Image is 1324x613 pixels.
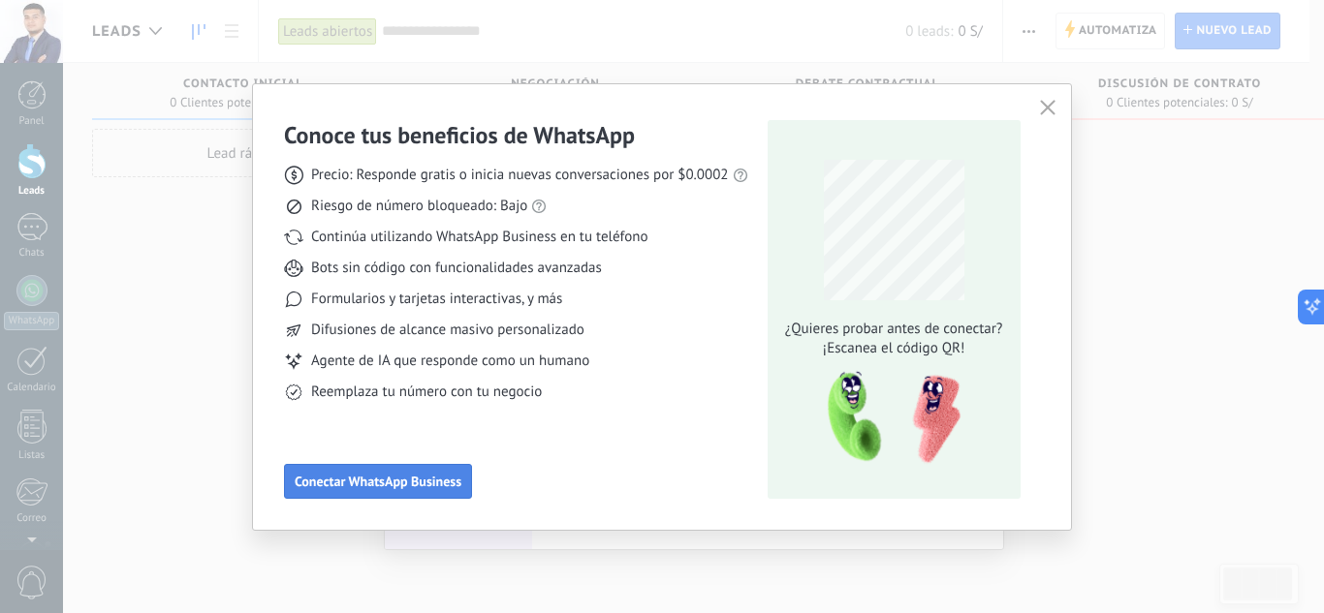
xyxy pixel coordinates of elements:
[779,339,1008,358] span: ¡Escanea el código QR!
[284,464,472,499] button: Conectar WhatsApp Business
[295,475,461,488] span: Conectar WhatsApp Business
[811,366,964,470] img: qr-pic-1x.png
[311,197,527,216] span: Riesgo de número bloqueado: Bajo
[311,352,589,371] span: Agente de IA que responde como un humano
[284,120,635,150] h3: Conoce tus beneficios de WhatsApp
[311,290,562,309] span: Formularios y tarjetas interactivas, y más
[311,166,729,185] span: Precio: Responde gratis o inicia nuevas conversaciones por $0.0002
[779,320,1008,339] span: ¿Quieres probar antes de conectar?
[311,228,647,247] span: Continúa utilizando WhatsApp Business en tu teléfono
[311,321,584,340] span: Difusiones de alcance masivo personalizado
[311,383,542,402] span: Reemplaza tu número con tu negocio
[311,259,602,278] span: Bots sin código con funcionalidades avanzadas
